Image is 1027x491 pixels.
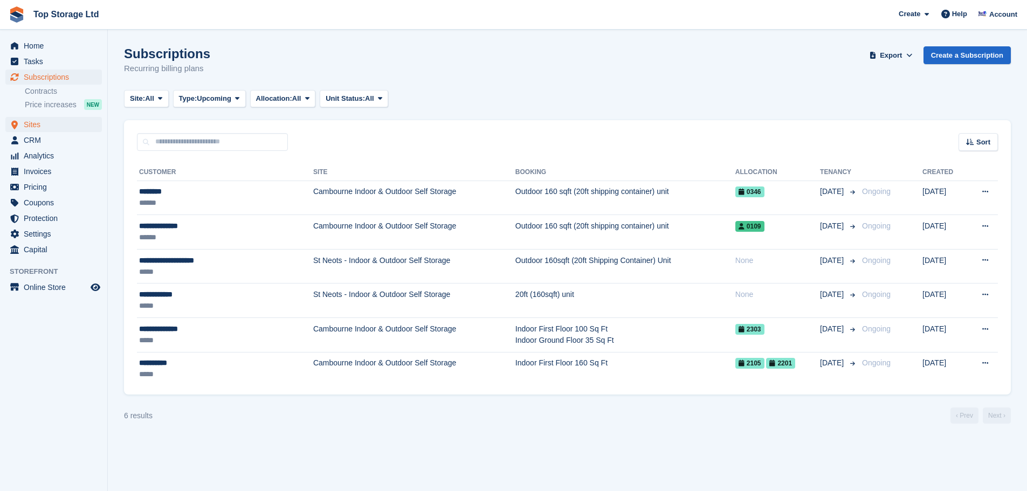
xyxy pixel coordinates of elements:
[24,280,88,295] span: Online Store
[820,220,846,232] span: [DATE]
[313,283,515,318] td: St Neots - Indoor & Outdoor Self Storage
[820,164,858,181] th: Tenancy
[989,9,1017,20] span: Account
[862,187,891,196] span: Ongoing
[313,164,515,181] th: Site
[313,215,515,250] td: Cambourne Indoor & Outdoor Self Storage
[862,256,891,265] span: Ongoing
[5,133,102,148] a: menu
[24,38,88,53] span: Home
[976,137,990,148] span: Sort
[862,358,891,367] span: Ongoing
[820,323,846,335] span: [DATE]
[145,93,154,104] span: All
[365,93,374,104] span: All
[820,357,846,369] span: [DATE]
[950,407,978,424] a: Previous
[983,407,1011,424] a: Next
[130,93,145,104] span: Site:
[515,164,735,181] th: Booking
[25,86,102,96] a: Contracts
[24,179,88,195] span: Pricing
[313,181,515,215] td: Cambourne Indoor & Outdoor Self Storage
[867,46,915,64] button: Export
[179,93,197,104] span: Type:
[124,410,153,421] div: 6 results
[515,283,735,318] td: 20ft (160sqft) unit
[880,50,902,61] span: Export
[313,249,515,283] td: St Neots - Indoor & Outdoor Self Storage
[24,117,88,132] span: Sites
[952,9,967,19] span: Help
[5,148,102,163] a: menu
[735,358,764,369] span: 2105
[256,93,292,104] span: Allocation:
[862,324,891,333] span: Ongoing
[5,280,102,295] a: menu
[124,46,210,61] h1: Subscriptions
[766,358,795,369] span: 2201
[515,215,735,250] td: Outdoor 160 sqft (20ft shipping container) unit
[922,283,966,318] td: [DATE]
[5,70,102,85] a: menu
[820,186,846,197] span: [DATE]
[735,221,764,232] span: 0109
[24,195,88,210] span: Coupons
[84,99,102,110] div: NEW
[515,352,735,386] td: Indoor First Floor 160 Sq Ft
[24,133,88,148] span: CRM
[137,164,313,181] th: Customer
[922,318,966,352] td: [DATE]
[24,54,88,69] span: Tasks
[5,179,102,195] a: menu
[515,249,735,283] td: Outdoor 160sqft (20ft Shipping Container) Unit
[24,242,88,257] span: Capital
[5,242,102,257] a: menu
[735,164,820,181] th: Allocation
[124,63,210,75] p: Recurring billing plans
[29,5,103,23] a: Top Storage Ltd
[923,46,1011,64] a: Create a Subscription
[250,90,316,108] button: Allocation: All
[5,195,102,210] a: menu
[313,318,515,352] td: Cambourne Indoor & Outdoor Self Storage
[977,9,988,19] img: Sam Topham
[922,352,966,386] td: [DATE]
[9,6,25,23] img: stora-icon-8386f47178a22dfd0bd8f6a31ec36ba5ce8667c1dd55bd0f319d3a0aa187defe.svg
[5,164,102,179] a: menu
[292,93,301,104] span: All
[197,93,231,104] span: Upcoming
[24,164,88,179] span: Invoices
[320,90,388,108] button: Unit Status: All
[25,99,102,110] a: Price increases NEW
[515,181,735,215] td: Outdoor 160 sqft (20ft shipping container) unit
[5,117,102,132] a: menu
[24,211,88,226] span: Protection
[24,148,88,163] span: Analytics
[820,289,846,300] span: [DATE]
[10,266,107,277] span: Storefront
[735,324,764,335] span: 2303
[5,211,102,226] a: menu
[89,281,102,294] a: Preview store
[922,215,966,250] td: [DATE]
[922,164,966,181] th: Created
[5,54,102,69] a: menu
[922,181,966,215] td: [DATE]
[326,93,365,104] span: Unit Status:
[922,249,966,283] td: [DATE]
[862,290,891,299] span: Ongoing
[899,9,920,19] span: Create
[5,38,102,53] a: menu
[25,100,77,110] span: Price increases
[173,90,246,108] button: Type: Upcoming
[24,70,88,85] span: Subscriptions
[124,90,169,108] button: Site: All
[735,186,764,197] span: 0346
[5,226,102,241] a: menu
[515,318,735,352] td: Indoor First Floor 100 Sq Ft Indoor Ground Floor 35 Sq Ft
[948,407,1013,424] nav: Page
[735,289,820,300] div: None
[313,352,515,386] td: Cambourne Indoor & Outdoor Self Storage
[820,255,846,266] span: [DATE]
